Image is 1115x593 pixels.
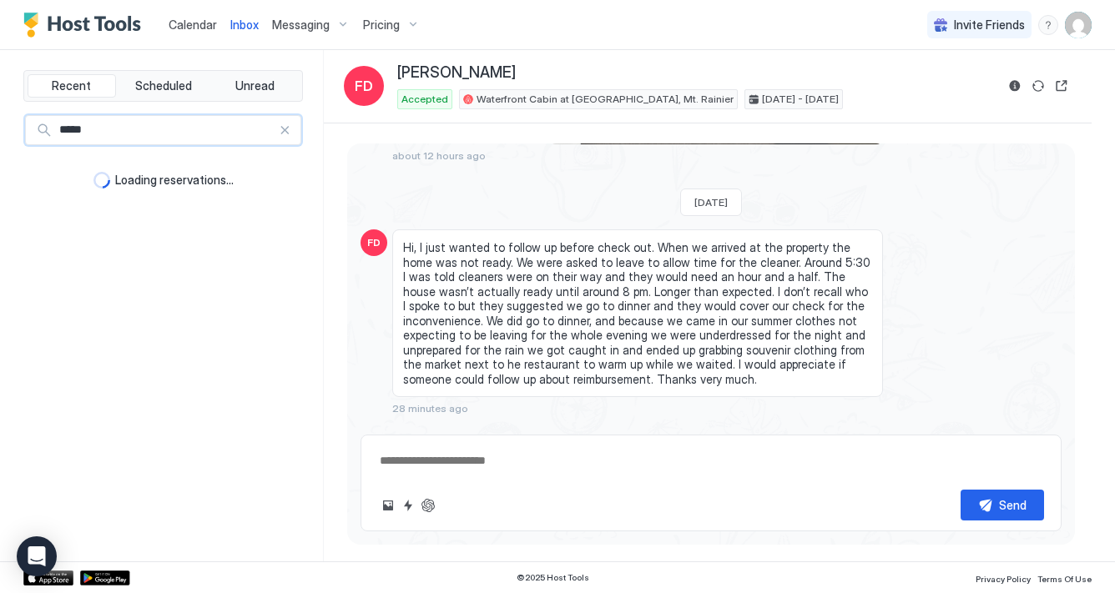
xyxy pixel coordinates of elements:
span: Accepted [401,92,448,107]
span: [PERSON_NAME] [397,63,516,83]
div: tab-group [23,70,303,102]
button: Reservation information [1005,76,1025,96]
button: Unread [210,74,299,98]
button: ChatGPT Auto Reply [418,495,438,515]
span: about 12 hours ago [392,149,486,162]
span: Loading reservations... [115,173,234,188]
button: Sync reservation [1028,76,1048,96]
button: Upload image [378,495,398,515]
a: Terms Of Use [1037,569,1092,586]
span: Messaging [272,18,330,33]
div: Open Intercom Messenger [17,536,57,576]
span: Inbox [230,18,259,32]
span: Waterfront Cabin at [GEOGRAPHIC_DATA], Mt. Rainier [477,92,734,107]
a: Host Tools Logo [23,13,149,38]
div: loading [93,172,110,188]
span: Scheduled [135,78,192,93]
input: Input Field [53,116,279,144]
a: Privacy Policy [976,569,1031,586]
a: Inbox [230,16,259,33]
div: menu [1038,15,1058,35]
span: Recent [52,78,91,93]
button: Quick reply [398,495,418,515]
span: Terms Of Use [1037,574,1092,584]
a: Google Play Store [80,570,130,585]
span: Invite Friends [954,18,1025,33]
span: Calendar [169,18,217,32]
div: Send [999,496,1027,514]
span: Hi, I just wanted to follow up before check out. When we arrived at the property the home was not... [403,240,872,386]
div: User profile [1065,12,1092,38]
button: Open reservation [1052,76,1072,96]
button: Recent [28,74,116,98]
button: Send [961,490,1044,520]
button: Scheduled [119,74,208,98]
span: [DATE] [694,196,728,209]
span: FD [355,76,373,96]
span: FD [367,235,381,250]
span: © 2025 Host Tools [517,572,589,583]
span: [DATE] - [DATE] [762,92,839,107]
span: Privacy Policy [976,574,1031,584]
span: Pricing [363,18,400,33]
span: 28 minutes ago [392,402,468,415]
span: Unread [235,78,275,93]
a: Calendar [169,16,217,33]
a: App Store [23,570,73,585]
